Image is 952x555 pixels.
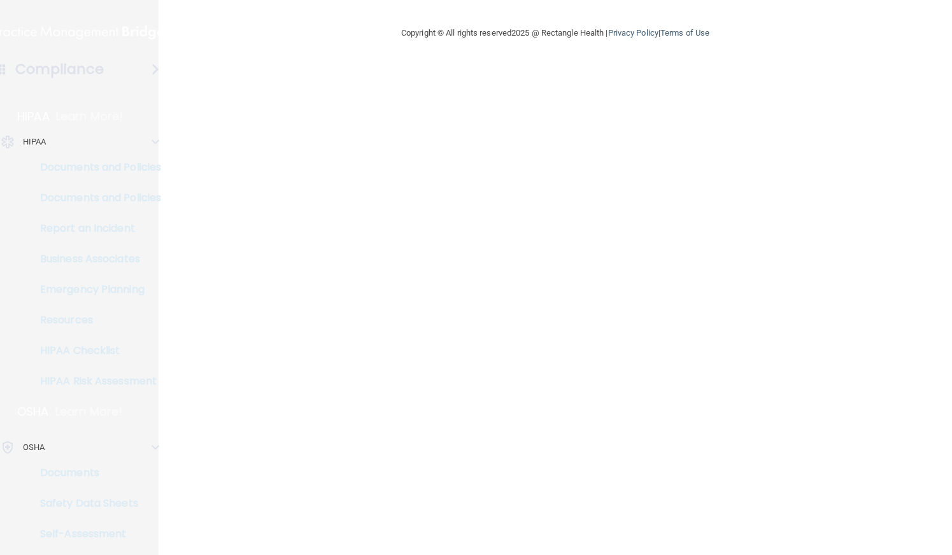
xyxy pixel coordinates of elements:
[17,404,49,419] p: OSHA
[8,161,182,174] p: Documents and Policies
[23,440,45,455] p: OSHA
[55,404,123,419] p: Learn More!
[608,28,658,38] a: Privacy Policy
[8,528,182,540] p: Self-Assessment
[660,28,709,38] a: Terms of Use
[8,283,182,296] p: Emergency Planning
[23,134,46,150] p: HIPAA
[17,109,50,124] p: HIPAA
[323,13,788,53] div: Copyright © All rights reserved 2025 @ Rectangle Health | |
[15,60,104,78] h4: Compliance
[8,314,182,327] p: Resources
[56,109,124,124] p: Learn More!
[8,467,182,479] p: Documents
[8,497,182,510] p: Safety Data Sheets
[8,222,182,235] p: Report an Incident
[8,344,182,357] p: HIPAA Checklist
[8,375,182,388] p: HIPAA Risk Assessment
[8,192,182,204] p: Documents and Policies
[8,253,182,265] p: Business Associates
